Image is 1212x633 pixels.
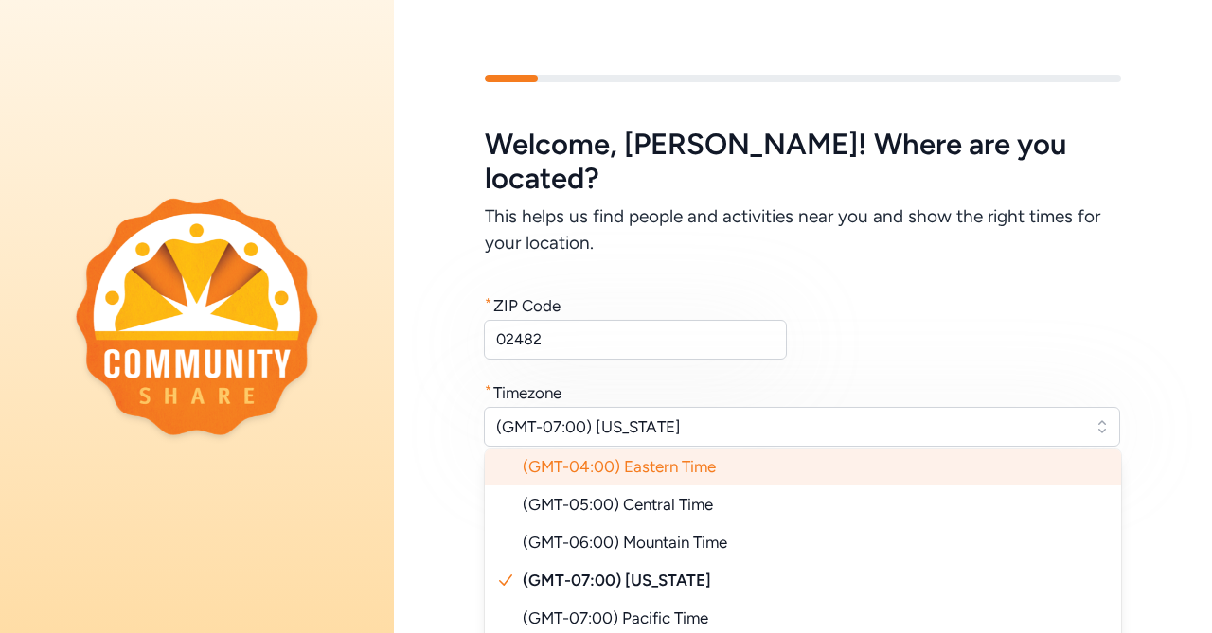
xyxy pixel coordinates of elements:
div: ZIP Code [493,294,561,317]
button: (GMT-07:00) [US_STATE] [484,407,1120,447]
img: logo [76,198,318,434]
span: (GMT-07:00) [US_STATE] [523,571,711,589]
span: (GMT-06:00) Mountain Time [523,533,727,552]
h5: Welcome , [PERSON_NAME] ! Where are you located? [485,128,1121,196]
h6: This helps us find people and activities near you and show the right times for your location. [485,203,1121,256]
span: (GMT-04:00) Eastern Time [523,457,716,476]
div: Timezone [493,381,561,404]
span: (GMT-07:00) [US_STATE] [496,415,1081,438]
span: (GMT-05:00) Central Time [523,495,713,514]
span: (GMT-07:00) Pacific Time [523,608,708,627]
